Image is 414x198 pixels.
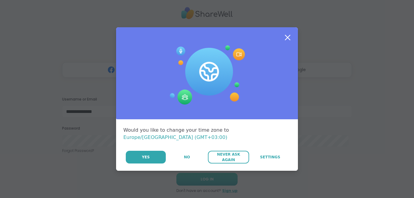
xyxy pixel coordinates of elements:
button: No [166,151,207,163]
button: Never Ask Again [208,151,249,163]
button: Yes [126,151,166,163]
span: No [184,154,190,160]
a: Settings [250,151,291,163]
span: Europe/[GEOGRAPHIC_DATA] (GMT+03:00) [123,134,227,140]
span: Never Ask Again [211,152,246,163]
span: Yes [142,154,150,160]
div: Would you like to change your time zone to [123,127,291,141]
span: Settings [260,154,280,160]
img: Session Experience [169,45,245,105]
